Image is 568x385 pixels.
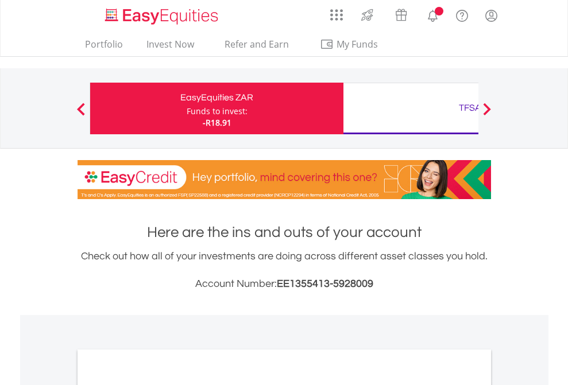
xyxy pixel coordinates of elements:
span: -R18.91 [203,117,231,128]
span: My Funds [320,37,395,52]
div: EasyEquities ZAR [97,90,337,106]
div: Funds to invest: [187,106,248,117]
a: Notifications [418,3,447,26]
h1: Here are the ins and outs of your account [78,222,491,243]
a: FAQ's and Support [447,3,477,26]
button: Previous [69,108,92,120]
a: My Profile [477,3,506,28]
a: Invest Now [142,38,199,56]
h3: Account Number: [78,276,491,292]
a: AppsGrid [323,3,350,21]
img: grid-menu-icon.svg [330,9,343,21]
span: Refer and Earn [225,38,289,50]
a: Vouchers [384,3,418,24]
button: Next [476,108,499,120]
span: EE1355413-5928009 [277,278,373,289]
img: vouchers-v2.svg [392,6,411,24]
a: Portfolio [80,38,127,56]
a: Home page [101,3,223,26]
img: EasyCredit Promotion Banner [78,160,491,199]
a: Refer and Earn [213,38,301,56]
div: Check out how all of your investments are doing across different asset classes you hold. [78,248,491,292]
img: EasyEquities_Logo.png [103,7,223,26]
img: thrive-v2.svg [358,6,377,24]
